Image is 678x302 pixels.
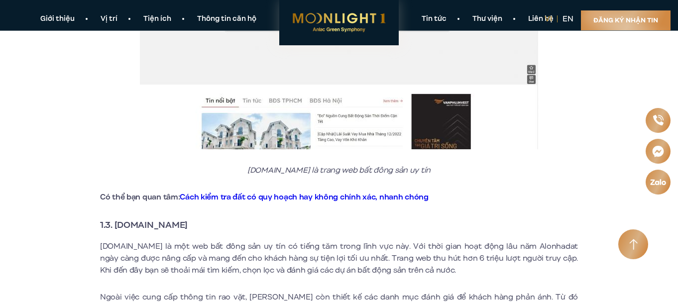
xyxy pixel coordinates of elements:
p: [DOMAIN_NAME] là một web bất đông sản uy tín có tiếng tăm trong lĩnh vực này. Với thời gian hoạt ... [100,240,578,276]
a: Vị trí [88,14,130,24]
a: Tin tức [409,14,459,24]
em: [DOMAIN_NAME] là trang web bất đông sản uy tín [247,165,431,176]
img: Zalo icon [650,179,666,185]
img: Messenger icon [652,145,664,157]
strong: Có thể bạn quan tâm: [100,192,429,202]
strong: 1.3. [DOMAIN_NAME] [100,218,188,231]
a: en [563,13,573,24]
a: vi [545,13,552,24]
a: Đăng ký nhận tin [581,10,671,30]
a: Liên hệ [515,14,566,24]
a: Tiện ích [130,14,184,24]
a: Cách kiểm tra đất có quy hoạch hay không chính xác, nhanh chóng [180,192,428,202]
img: Arrow icon [629,239,638,250]
img: Phone icon [653,115,663,125]
a: Thư viện [459,14,515,24]
a: Giới thiệu [27,14,88,24]
a: Thông tin căn hộ [184,14,269,24]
